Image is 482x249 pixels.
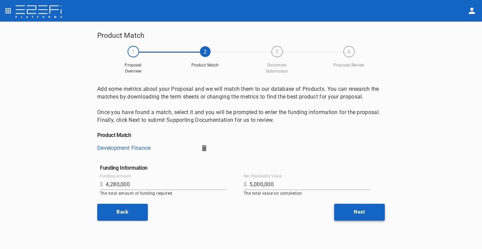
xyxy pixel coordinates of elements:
a: Development Finance [97,145,151,151]
span: Document Submission [260,62,294,74]
span: Proposal Overview [116,62,150,74]
label: Net Realisable Value [244,173,282,179]
label: Funding Amount [100,173,131,179]
p: The total value on completion [244,191,371,196]
button: Next [334,204,385,221]
p: $ [100,181,103,188]
h5: Product Match [97,30,385,41]
p: The total amount of funding required [100,191,227,196]
span: Proposal Review [332,62,366,68]
p: $ [244,181,247,188]
button: Back [97,204,148,221]
span: Product Match [188,62,222,68]
h6: Funding Information [100,165,385,171]
p: Add some metrics about your Proposal and we will match them to our database of Products. You can ... [97,85,385,124]
h6: Product Match [97,132,131,138]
